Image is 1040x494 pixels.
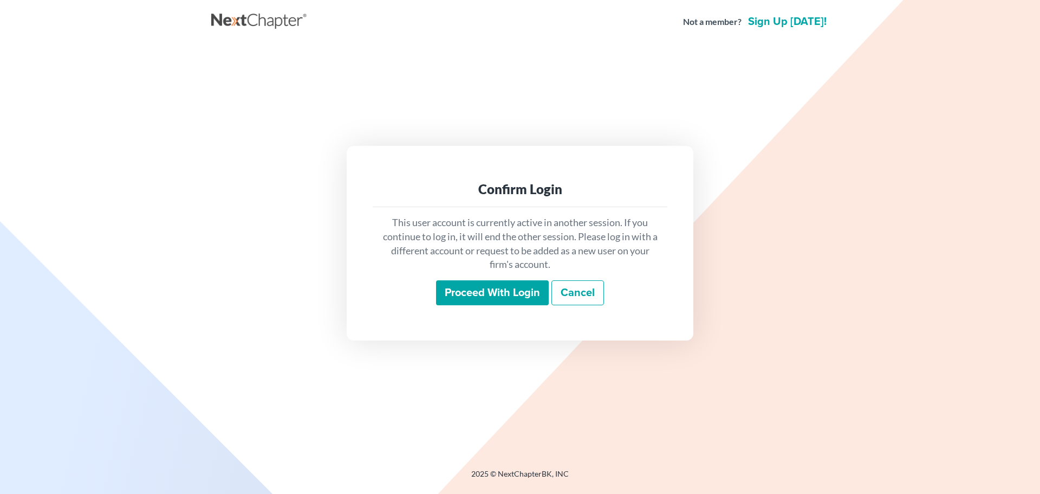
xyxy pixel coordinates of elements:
[683,16,742,28] strong: Not a member?
[746,16,829,27] a: Sign up [DATE]!
[381,181,659,198] div: Confirm Login
[381,216,659,272] p: This user account is currently active in another session. If you continue to log in, it will end ...
[211,469,829,488] div: 2025 © NextChapterBK, INC
[436,280,549,305] input: Proceed with login
[551,280,604,305] a: Cancel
